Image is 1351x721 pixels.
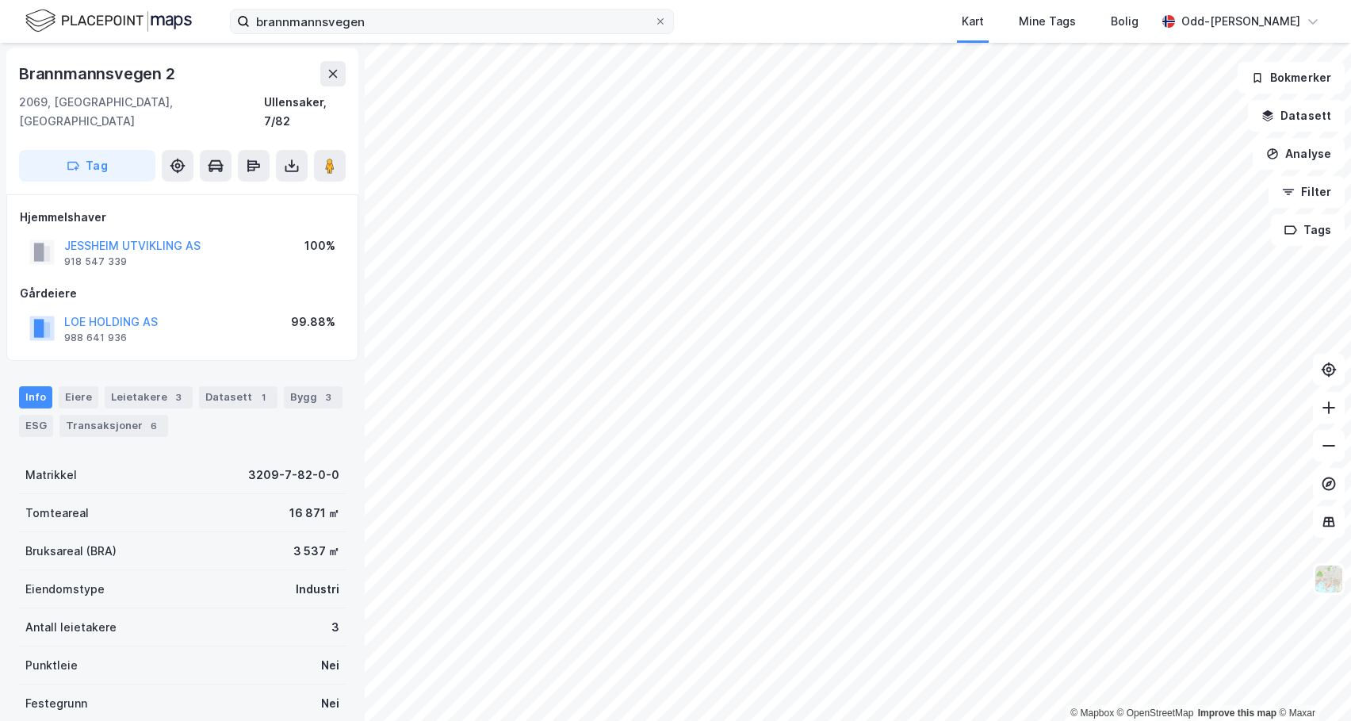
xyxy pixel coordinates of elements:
[20,284,345,303] div: Gårdeiere
[296,580,339,599] div: Industri
[1070,708,1114,719] a: Mapbox
[170,389,186,405] div: 3
[289,504,339,523] div: 16 871 ㎡
[1272,645,1351,721] iframe: Chat Widget
[146,418,162,434] div: 6
[291,313,335,332] div: 99.88%
[19,61,178,86] div: Brannmannsvegen 2
[1238,62,1345,94] button: Bokmerker
[331,618,339,637] div: 3
[250,10,654,33] input: Søk på adresse, matrikkel, gårdeiere, leietakere eller personer
[255,389,271,405] div: 1
[1253,138,1345,170] button: Analyse
[25,580,105,599] div: Eiendomstype
[321,694,339,713] div: Nei
[1269,176,1345,208] button: Filter
[64,332,127,344] div: 988 641 936
[284,386,343,408] div: Bygg
[25,7,192,35] img: logo.f888ab2527a4732fd821a326f86c7f29.svg
[1248,100,1345,132] button: Datasett
[293,542,339,561] div: 3 537 ㎡
[19,93,264,131] div: 2069, [GEOGRAPHIC_DATA], [GEOGRAPHIC_DATA]
[64,255,127,268] div: 918 547 339
[1019,12,1076,31] div: Mine Tags
[304,236,335,255] div: 100%
[59,386,98,408] div: Eiere
[25,694,87,713] div: Festegrunn
[1314,564,1344,594] img: Z
[59,415,168,437] div: Transaksjoner
[25,656,78,675] div: Punktleie
[1272,645,1351,721] div: Kontrollprogram for chat
[1111,12,1139,31] div: Bolig
[25,618,117,637] div: Antall leietakere
[19,415,53,437] div: ESG
[20,208,345,227] div: Hjemmelshaver
[25,542,117,561] div: Bruksareal (BRA)
[1181,12,1300,31] div: Odd-[PERSON_NAME]
[19,386,52,408] div: Info
[1271,214,1345,246] button: Tags
[19,150,155,182] button: Tag
[25,466,77,485] div: Matrikkel
[1117,708,1194,719] a: OpenStreetMap
[321,656,339,675] div: Nei
[1198,708,1276,719] a: Improve this map
[25,504,89,523] div: Tomteareal
[962,12,984,31] div: Kart
[320,389,336,405] div: 3
[199,386,277,408] div: Datasett
[105,386,193,408] div: Leietakere
[248,466,339,485] div: 3209-7-82-0-0
[264,93,346,131] div: Ullensaker, 7/82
